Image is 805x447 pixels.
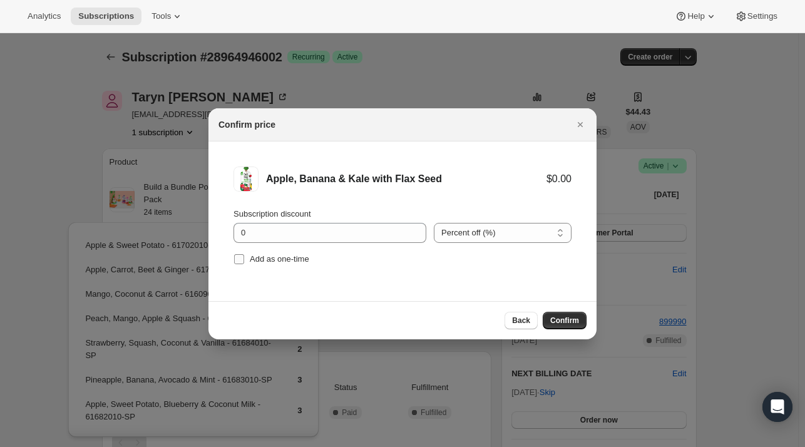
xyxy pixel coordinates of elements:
div: $0.00 [546,173,572,185]
span: Confirm [550,316,579,326]
button: Analytics [20,8,68,25]
span: Help [687,11,704,21]
span: Back [512,316,530,326]
span: Analytics [28,11,61,21]
button: Subscriptions [71,8,141,25]
img: Apple, Banana & Kale with Flax Seed [233,167,259,192]
button: Back [505,312,538,329]
button: Tools [144,8,191,25]
span: Add as one-time [250,254,309,264]
div: Apple, Banana & Kale with Flax Seed [266,173,546,185]
button: Help [667,8,724,25]
span: Subscriptions [78,11,134,21]
h2: Confirm price [218,118,275,131]
button: Confirm [543,312,587,329]
button: Close [572,116,589,133]
button: Settings [727,8,785,25]
span: Settings [747,11,777,21]
span: Subscription discount [233,209,311,218]
span: Tools [151,11,171,21]
div: Open Intercom Messenger [762,392,792,422]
